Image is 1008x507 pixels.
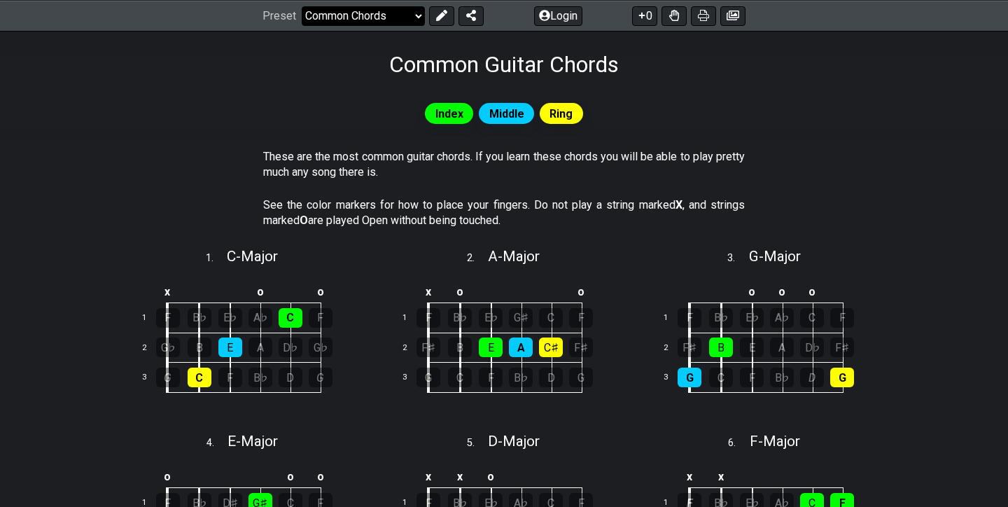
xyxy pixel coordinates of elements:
div: G [309,368,332,387]
div: F [569,308,593,328]
span: G - Major [749,248,801,265]
span: 5 . [467,436,488,451]
div: E♭ [479,308,503,328]
button: Create image [720,6,745,25]
div: G [678,368,701,387]
td: o [797,280,827,303]
div: F [309,308,332,328]
td: 1 [134,303,167,333]
button: Share Preset [458,6,484,25]
div: F♯ [830,338,854,357]
div: F [678,308,701,328]
div: B♭ [448,308,472,328]
div: F [479,368,503,387]
div: G [569,368,593,387]
div: B♭ [509,368,533,387]
button: Toggle Dexterity for all fretkits [661,6,687,25]
button: Edit Preset [429,6,454,25]
h1: Common Guitar Chords [389,51,619,78]
span: A - Major [488,248,540,265]
button: Print [691,6,716,25]
div: C [279,308,302,328]
div: B♭ [248,368,272,387]
div: C♯ [539,338,563,357]
div: G♭ [156,338,180,357]
div: F♯ [416,338,440,357]
div: B [188,338,211,357]
div: A♭ [248,308,272,328]
div: D [279,368,302,387]
div: F♯ [569,338,593,357]
span: 1 . [206,251,227,266]
div: C [709,368,733,387]
div: D♭ [800,338,824,357]
td: x [412,465,444,488]
div: B [709,338,733,357]
div: A [770,338,794,357]
div: F [740,368,764,387]
div: B♭ [709,308,733,328]
div: E♭ [218,308,242,328]
div: F [218,368,242,387]
div: E [479,338,503,357]
div: E [740,338,764,357]
td: x [673,465,706,488]
strong: X [675,198,682,211]
div: C [448,368,472,387]
div: B♭ [770,368,794,387]
td: o [475,465,506,488]
div: G [830,368,854,387]
span: E - Major [227,433,278,450]
td: 2 [655,333,689,363]
strong: O [300,214,308,227]
div: C [188,368,211,387]
div: G♭ [309,338,332,357]
td: 2 [395,333,428,363]
div: D [539,368,563,387]
div: E♭ [740,308,764,328]
span: Middle [489,104,524,124]
p: These are the most common guitar chords. If you learn these chords you will be able to play prett... [263,149,745,181]
td: 1 [655,303,689,333]
td: x [412,280,444,303]
div: G [156,368,180,387]
span: 2 . [467,251,488,266]
div: F♯ [678,338,701,357]
span: Index [435,104,463,124]
td: o [444,280,476,303]
div: C [800,308,824,328]
span: F - Major [750,433,800,450]
div: A [509,338,533,357]
td: o [275,465,305,488]
div: F [156,308,180,328]
div: E [218,338,242,357]
span: 4 . [206,436,227,451]
div: D♭ [279,338,302,357]
td: x [444,465,476,488]
td: o [736,280,767,303]
div: F [830,308,854,328]
button: Login [534,6,582,25]
span: 3 . [727,251,748,266]
td: o [305,465,335,488]
span: D - Major [488,433,540,450]
td: o [152,465,184,488]
td: o [245,280,275,303]
td: x [706,465,737,488]
div: D [800,368,824,387]
td: x [152,280,184,303]
td: 1 [395,303,428,333]
div: C [539,308,563,328]
div: B♭ [188,308,211,328]
button: 0 [632,6,657,25]
div: A♭ [770,308,794,328]
span: Preset [262,9,296,22]
div: B [448,338,472,357]
td: 3 [134,363,167,393]
td: o [566,280,596,303]
p: See the color markers for how to place your fingers. Do not play a string marked , and strings ma... [263,197,745,229]
div: G [416,368,440,387]
span: Ring [549,104,573,124]
td: o [305,280,335,303]
span: 6 . [728,436,749,451]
